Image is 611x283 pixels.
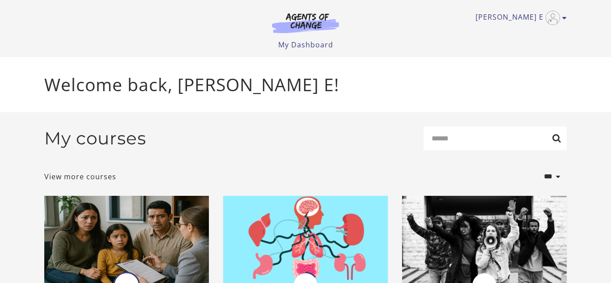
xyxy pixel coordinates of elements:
[44,72,567,98] p: Welcome back, [PERSON_NAME] E!
[278,40,333,50] a: My Dashboard
[263,13,348,33] img: Agents of Change Logo
[44,128,146,149] h2: My courses
[44,171,116,182] a: View more courses
[475,11,562,25] a: Toggle menu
